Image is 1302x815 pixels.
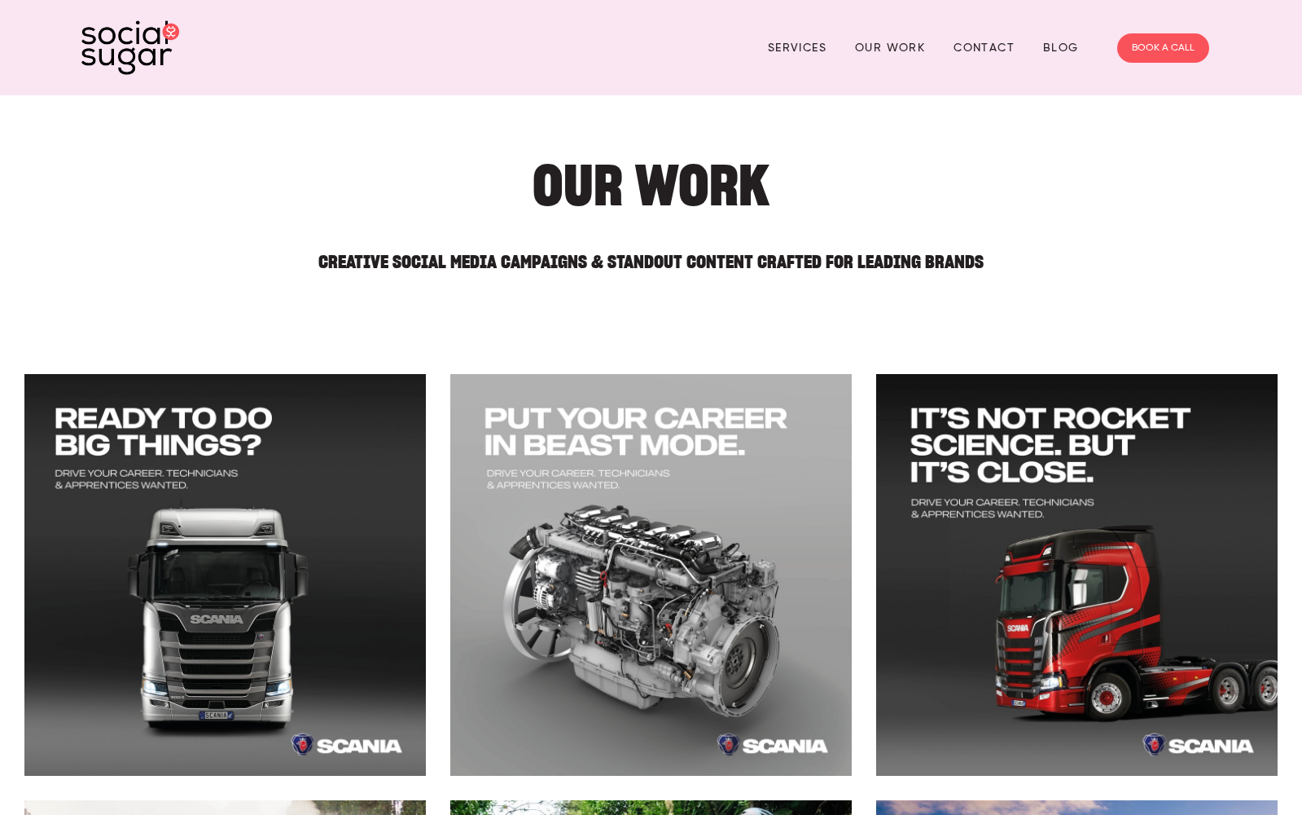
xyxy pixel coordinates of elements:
[24,373,427,777] img: 1080x1080 Big Things Scania.jpg
[449,373,853,777] img: 1080x1080 Big Things Scania2-1.jpg
[768,35,826,60] a: Services
[953,35,1015,60] a: Contact
[855,35,925,60] a: Our Work
[1117,33,1209,63] a: BOOK A CALL
[1043,35,1079,60] a: Blog
[160,161,1143,210] h1: Our Work
[160,238,1143,271] h2: Creative Social Media Campaigns & Standout Content Crafted for Leading Brands
[81,20,179,75] img: SocialSugar
[875,373,1278,777] img: 1080x1080 Big Things Scania3.jpg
